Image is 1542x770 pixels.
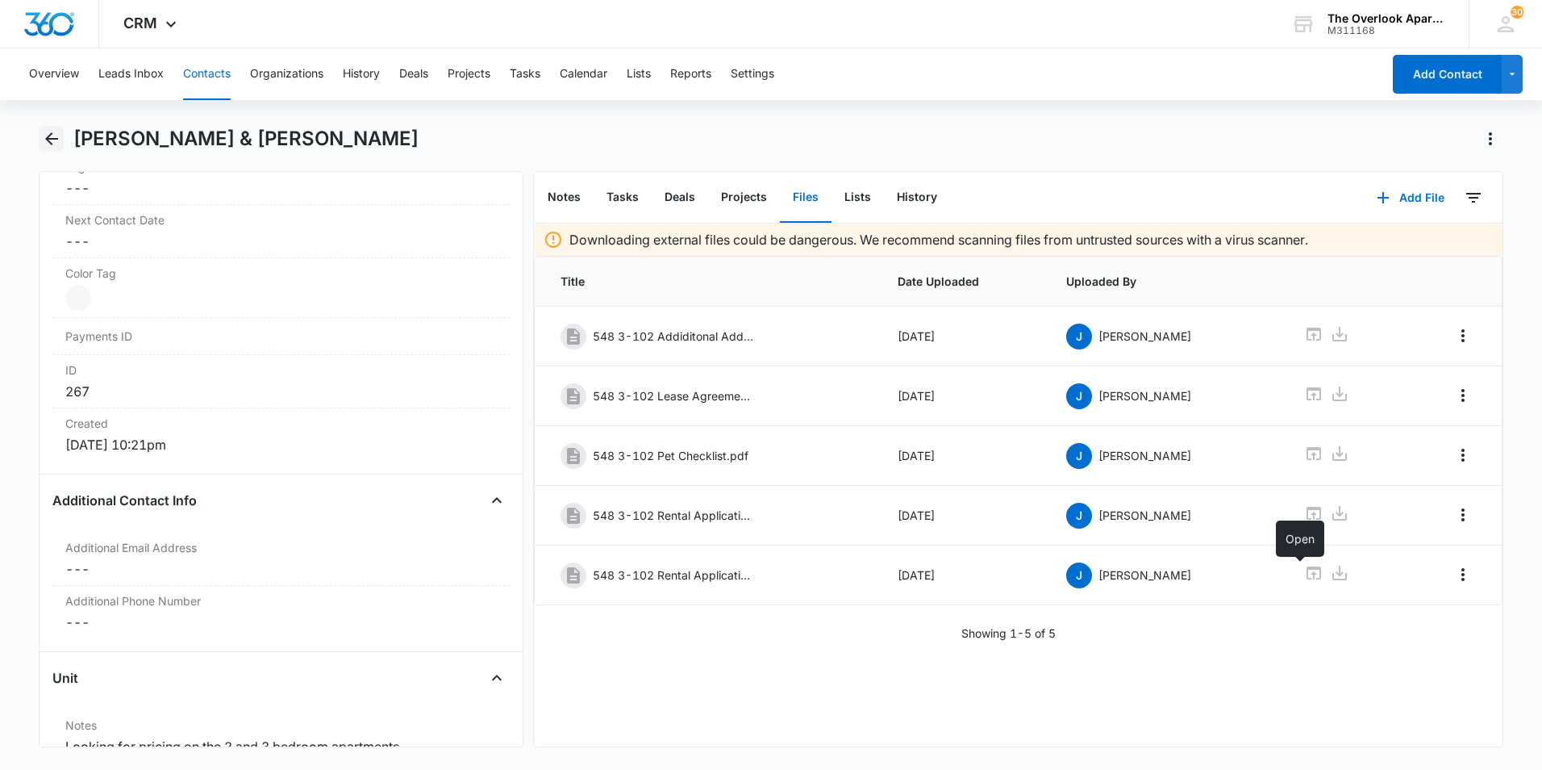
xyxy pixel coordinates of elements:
div: Color Tag [52,258,510,318]
dt: Payments ID [65,328,173,345]
td: [DATE] [878,307,1047,366]
button: Add File [1361,178,1461,217]
p: [PERSON_NAME] [1098,328,1191,345]
span: Title [561,273,859,290]
h4: Additional Contact Info [52,491,197,510]
td: [DATE] [878,546,1047,605]
p: 548 3-102 Pet Checklist.pdf [593,447,748,464]
button: Overflow Menu [1450,562,1476,588]
button: Tasks [510,48,540,100]
button: Close [484,488,510,513]
div: Tags--- [52,152,510,205]
p: 548 3-102 Lease Agreement.pdf [593,387,754,404]
h4: Unit [52,668,78,688]
p: 548 3-102 Rental Application.pdf [593,507,754,524]
button: Actions [1477,126,1503,152]
div: NotesLooking for pricing on the 2 and 3 bedroom apartments. [52,710,510,764]
div: account id [1327,25,1445,36]
div: account name [1327,12,1445,25]
td: [DATE] [878,426,1047,486]
span: 30 [1511,6,1523,19]
label: Notes [65,717,497,734]
button: Lists [831,173,884,223]
button: Files [780,173,831,223]
label: Additional Email Address [65,539,497,556]
span: CRM [123,15,157,31]
button: Lists [627,48,651,100]
span: J [1066,383,1092,409]
button: Leads Inbox [98,48,164,100]
div: Open [1276,521,1324,557]
div: notifications count [1511,6,1523,19]
dd: --- [65,178,497,198]
button: Deals [399,48,428,100]
dt: Created [65,415,497,432]
p: 548 3-102 Rental Applications.pdf [593,567,754,584]
span: J [1066,503,1092,529]
div: Looking for pricing on the 2 and 3 bedroom apartments. [65,737,497,756]
button: Tasks [594,173,652,223]
button: Calendar [560,48,607,100]
p: Showing 1-5 of 5 [961,625,1056,642]
label: Additional Phone Number [65,592,497,609]
div: Payments ID [52,318,510,355]
span: J [1066,443,1092,469]
button: Add Contact [1393,55,1502,94]
p: [PERSON_NAME] [1098,447,1191,464]
dd: --- [65,232,497,251]
dd: [DATE] 10:21pm [65,435,497,454]
p: [PERSON_NAME] [1098,387,1191,404]
button: Overview [29,48,79,100]
button: Overflow Menu [1450,383,1476,408]
button: Contacts [183,48,231,100]
button: Projects [448,48,490,100]
button: Reports [670,48,711,100]
button: Deals [652,173,708,223]
dd: --- [65,559,497,579]
td: [DATE] [878,366,1047,426]
button: Settings [731,48,774,100]
p: [PERSON_NAME] [1098,567,1191,584]
div: Next Contact Date--- [52,205,510,258]
button: Filters [1461,185,1486,211]
span: J [1066,324,1092,349]
label: Color Tag [65,265,497,282]
button: Notes [535,173,594,223]
div: Additional Phone Number--- [52,586,510,638]
button: Overflow Menu [1450,502,1476,528]
p: 548 3-102 Addiditonal Addendums.pdf [593,328,754,345]
span: Uploaded By [1066,273,1266,290]
button: History [884,173,950,223]
dd: --- [65,613,497,632]
span: J [1066,563,1092,588]
h1: [PERSON_NAME] & [PERSON_NAME] [73,127,419,151]
dd: 267 [65,382,497,401]
div: Additional Email Address--- [52,533,510,586]
div: Created[DATE] 10:21pm [52,408,510,461]
div: ID267 [52,355,510,408]
button: Close [484,665,510,691]
td: [DATE] [878,486,1047,546]
button: Overflow Menu [1450,442,1476,468]
button: Organizations [250,48,323,100]
button: Overflow Menu [1450,323,1476,349]
label: Next Contact Date [65,211,497,228]
span: Date Uploaded [898,273,1027,290]
button: History [343,48,380,100]
p: [PERSON_NAME] [1098,507,1191,524]
button: Projects [708,173,780,223]
button: Back [39,126,64,152]
dt: ID [65,362,497,379]
p: Downloading external files could be dangerous. We recommend scanning files from untrusted sources... [569,230,1308,249]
